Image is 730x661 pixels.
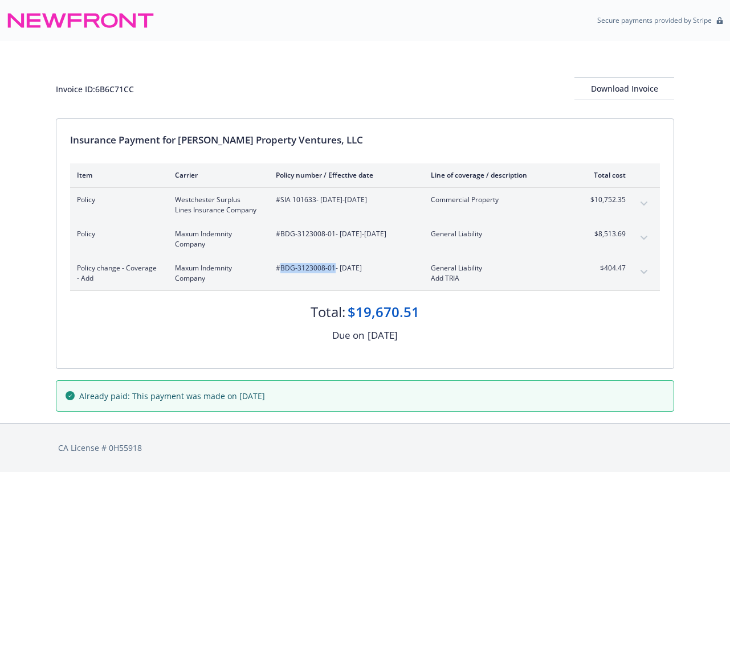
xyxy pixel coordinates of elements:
div: PolicyMaxum Indemnity Company#BDG-3123008-01- [DATE]-[DATE]General Liability$8,513.69expand content [70,222,660,256]
span: Maxum Indemnity Company [175,263,258,284]
span: Commercial Property [431,195,565,205]
button: expand content [635,229,653,247]
span: Add TRIA [431,273,565,284]
div: PolicyWestchester Surplus Lines Insurance Company#SIA 101633- [DATE]-[DATE]Commercial Property$10... [70,188,660,222]
div: CA License # 0H55918 [58,442,672,454]
span: General Liability [431,229,565,239]
div: Policy change - Coverage - AddMaxum Indemnity Company#BDG-3123008-01- [DATE]General LiabilityAdd ... [70,256,660,290]
div: Total: [311,302,345,322]
span: General LiabilityAdd TRIA [431,263,565,284]
span: #SIA 101633 - [DATE]-[DATE] [276,195,413,205]
span: Policy change - Coverage - Add [77,263,157,284]
div: Due on [332,328,364,343]
span: Westchester Surplus Lines Insurance Company [175,195,258,215]
span: $8,513.69 [583,229,626,239]
span: $404.47 [583,263,626,273]
div: Download Invoice [574,78,674,100]
div: $19,670.51 [348,302,419,322]
div: Policy number / Effective date [276,170,413,180]
div: Insurance Payment for [PERSON_NAME] Property Ventures, LLC [70,133,660,147]
div: Carrier [175,170,258,180]
button: expand content [635,263,653,281]
div: Item [77,170,157,180]
span: Policy [77,195,157,205]
p: Secure payments provided by Stripe [597,15,712,25]
span: Already paid: This payment was made on [DATE] [79,390,265,402]
button: Download Invoice [574,77,674,100]
div: Invoice ID: 6B6C71CC [56,83,134,95]
span: $10,752.35 [583,195,626,205]
span: #BDG-3123008-01 - [DATE] [276,263,413,273]
div: Total cost [583,170,626,180]
span: General Liability [431,263,565,273]
button: expand content [635,195,653,213]
span: Policy [77,229,157,239]
span: Maxum Indemnity Company [175,229,258,249]
div: Line of coverage / description [431,170,565,180]
div: [DATE] [368,328,398,343]
span: #BDG-3123008-01 - [DATE]-[DATE] [276,229,413,239]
